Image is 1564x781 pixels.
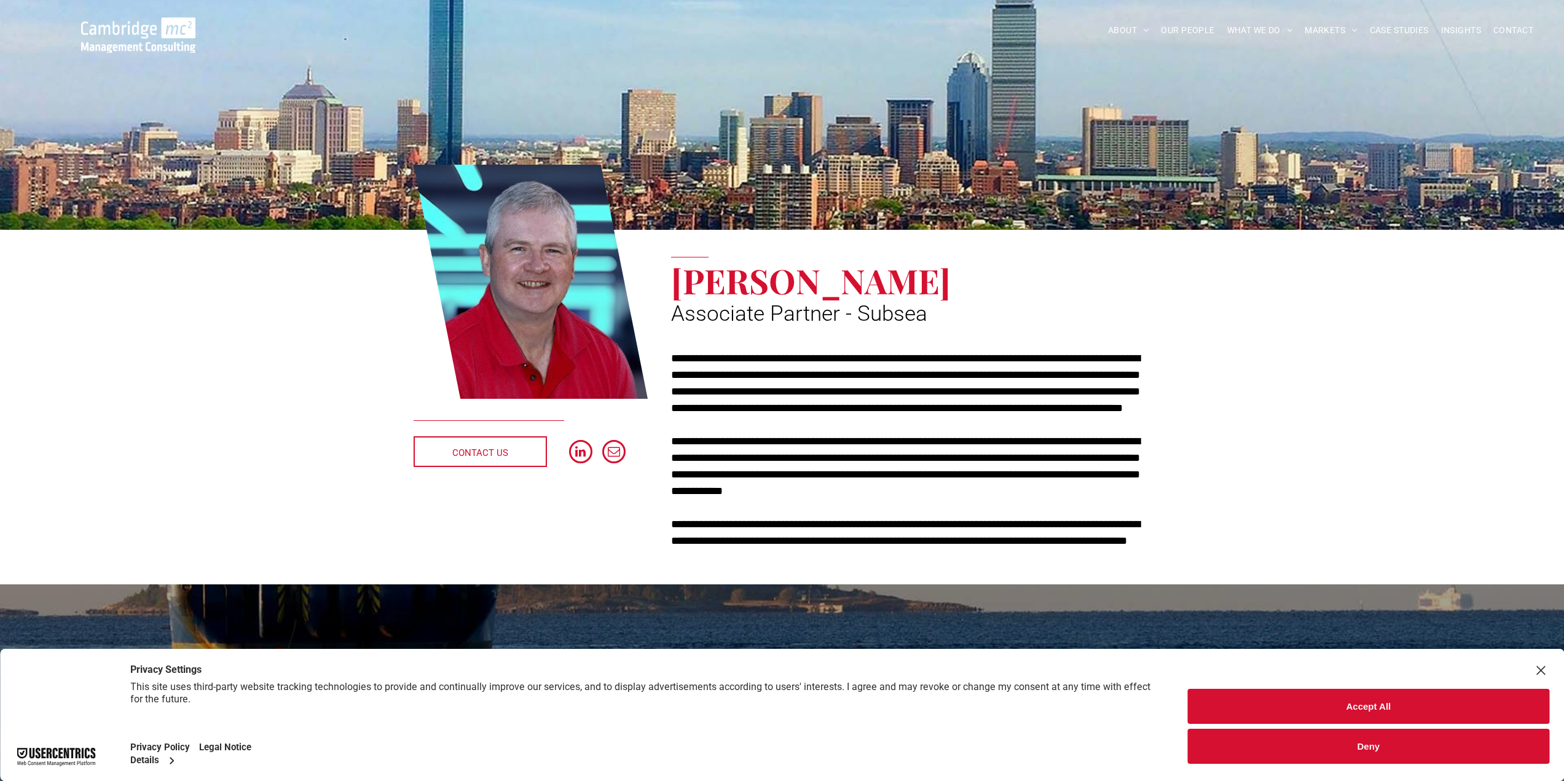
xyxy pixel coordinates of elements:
a: email [602,440,626,466]
img: Go to Homepage [81,17,195,53]
a: CASE STUDIES [1364,21,1435,40]
a: linkedin [569,440,592,466]
a: MARKETS [1299,21,1363,40]
span: CONTACT US [452,438,508,468]
a: OUR PEOPLE [1155,21,1220,40]
a: Julian Rawle | Associate Partner - Subsea | Cambridge Management Consulting [414,163,648,401]
a: INSIGHTS [1435,21,1487,40]
a: ABOUT [1102,21,1155,40]
a: CONTACT [1487,21,1539,40]
a: Your Business Transformed | Cambridge Management Consulting [81,19,195,32]
a: CONTACT US [414,436,547,467]
span: Associate Partner - Subsea [671,301,927,326]
span: [PERSON_NAME] [671,257,951,303]
a: WHAT WE DO [1221,21,1299,40]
